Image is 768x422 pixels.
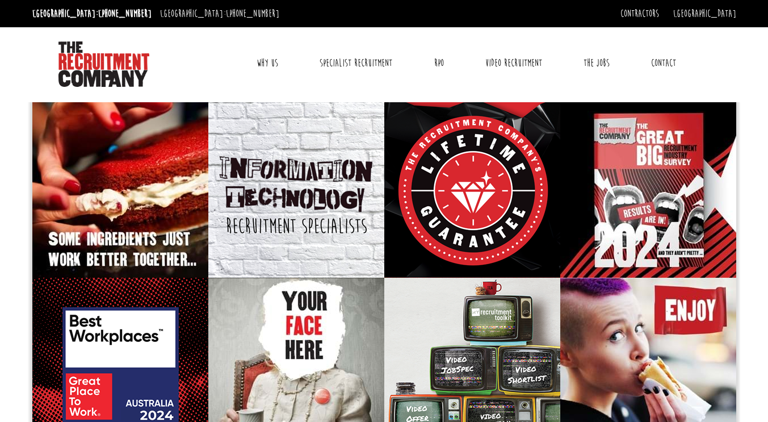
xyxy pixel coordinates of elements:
a: [GEOGRAPHIC_DATA] [673,7,736,20]
li: [GEOGRAPHIC_DATA]: [30,5,154,23]
a: Why Us [248,49,287,77]
a: Contractors [620,7,659,20]
a: RPO [426,49,452,77]
li: [GEOGRAPHIC_DATA]: [157,5,282,23]
a: Specialist Recruitment [311,49,401,77]
a: [PHONE_NUMBER] [226,7,279,20]
img: The Recruitment Company [58,41,149,87]
a: [PHONE_NUMBER] [98,7,152,20]
a: The Jobs [575,49,618,77]
a: Contact [643,49,685,77]
a: Video Recruitment [477,49,551,77]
